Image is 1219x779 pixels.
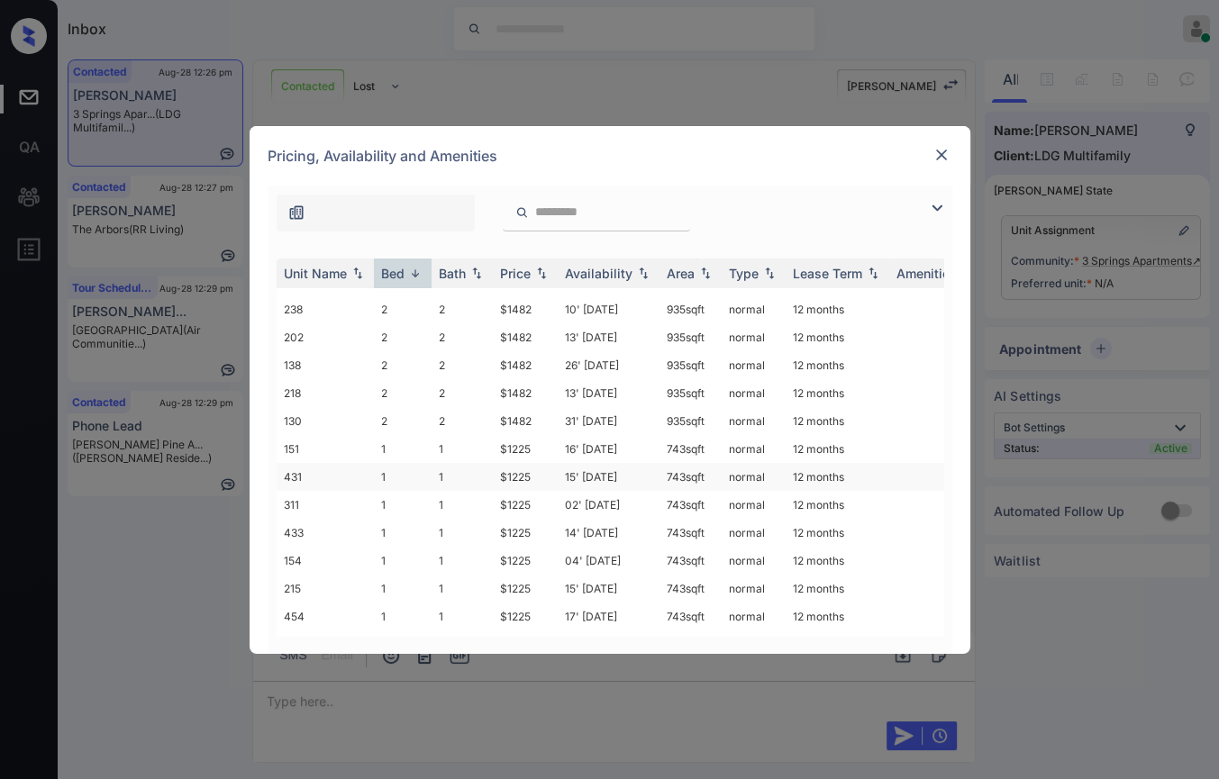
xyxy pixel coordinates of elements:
[558,602,660,630] td: 17' [DATE]
[493,295,558,323] td: $1482
[284,266,347,281] div: Unit Name
[432,463,493,491] td: 1
[660,295,722,323] td: 935 sqft
[565,266,632,281] div: Availability
[349,267,367,279] img: sorting
[786,407,889,435] td: 12 months
[722,630,786,658] td: normal
[786,463,889,491] td: 12 months
[432,351,493,379] td: 2
[660,547,722,575] td: 743 sqft
[432,630,493,658] td: 1
[558,630,660,658] td: 17' [DATE]
[277,295,374,323] td: 238
[660,379,722,407] td: 935 sqft
[432,295,493,323] td: 2
[786,351,889,379] td: 12 months
[558,491,660,519] td: 02' [DATE]
[926,197,948,219] img: icon-zuma
[277,519,374,547] td: 433
[786,575,889,602] td: 12 months
[786,295,889,323] td: 12 months
[660,630,722,658] td: 743 sqft
[432,435,493,463] td: 1
[493,602,558,630] td: $1225
[381,266,405,281] div: Bed
[558,379,660,407] td: 13' [DATE]
[786,379,889,407] td: 12 months
[558,463,660,491] td: 15' [DATE]
[277,351,374,379] td: 138
[558,519,660,547] td: 14' [DATE]
[493,630,558,658] td: $1225
[667,266,695,281] div: Area
[500,266,531,281] div: Price
[786,547,889,575] td: 12 months
[374,602,432,630] td: 1
[864,267,882,279] img: sorting
[722,463,786,491] td: normal
[374,519,432,547] td: 1
[532,267,550,279] img: sorting
[432,602,493,630] td: 1
[558,575,660,602] td: 15' [DATE]
[786,602,889,630] td: 12 months
[493,463,558,491] td: $1225
[515,204,529,221] img: icon-zuma
[287,204,305,222] img: icon-zuma
[406,267,424,280] img: sorting
[277,602,374,630] td: 454
[722,379,786,407] td: normal
[786,519,889,547] td: 12 months
[722,491,786,519] td: normal
[277,463,374,491] td: 431
[896,266,957,281] div: Amenities
[493,435,558,463] td: $1225
[277,630,374,658] td: 331
[277,435,374,463] td: 151
[468,267,486,279] img: sorting
[558,435,660,463] td: 16' [DATE]
[250,126,970,186] div: Pricing, Availability and Amenities
[722,407,786,435] td: normal
[786,435,889,463] td: 12 months
[634,267,652,279] img: sorting
[932,146,951,164] img: close
[374,630,432,658] td: 1
[660,407,722,435] td: 935 sqft
[786,491,889,519] td: 12 months
[374,407,432,435] td: 2
[722,435,786,463] td: normal
[374,435,432,463] td: 1
[558,547,660,575] td: 04' [DATE]
[439,266,466,281] div: Bath
[760,267,778,279] img: sorting
[786,323,889,351] td: 12 months
[374,323,432,351] td: 2
[493,323,558,351] td: $1482
[660,519,722,547] td: 743 sqft
[493,575,558,602] td: $1225
[660,351,722,379] td: 935 sqft
[493,379,558,407] td: $1482
[660,435,722,463] td: 743 sqft
[277,575,374,602] td: 215
[374,547,432,575] td: 1
[660,463,722,491] td: 743 sqft
[729,266,759,281] div: Type
[722,519,786,547] td: normal
[722,323,786,351] td: normal
[374,351,432,379] td: 2
[374,379,432,407] td: 2
[493,519,558,547] td: $1225
[493,491,558,519] td: $1225
[374,295,432,323] td: 2
[793,266,862,281] div: Lease Term
[558,351,660,379] td: 26' [DATE]
[558,323,660,351] td: 13' [DATE]
[277,547,374,575] td: 154
[432,379,493,407] td: 2
[374,575,432,602] td: 1
[493,407,558,435] td: $1482
[786,630,889,658] td: 12 months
